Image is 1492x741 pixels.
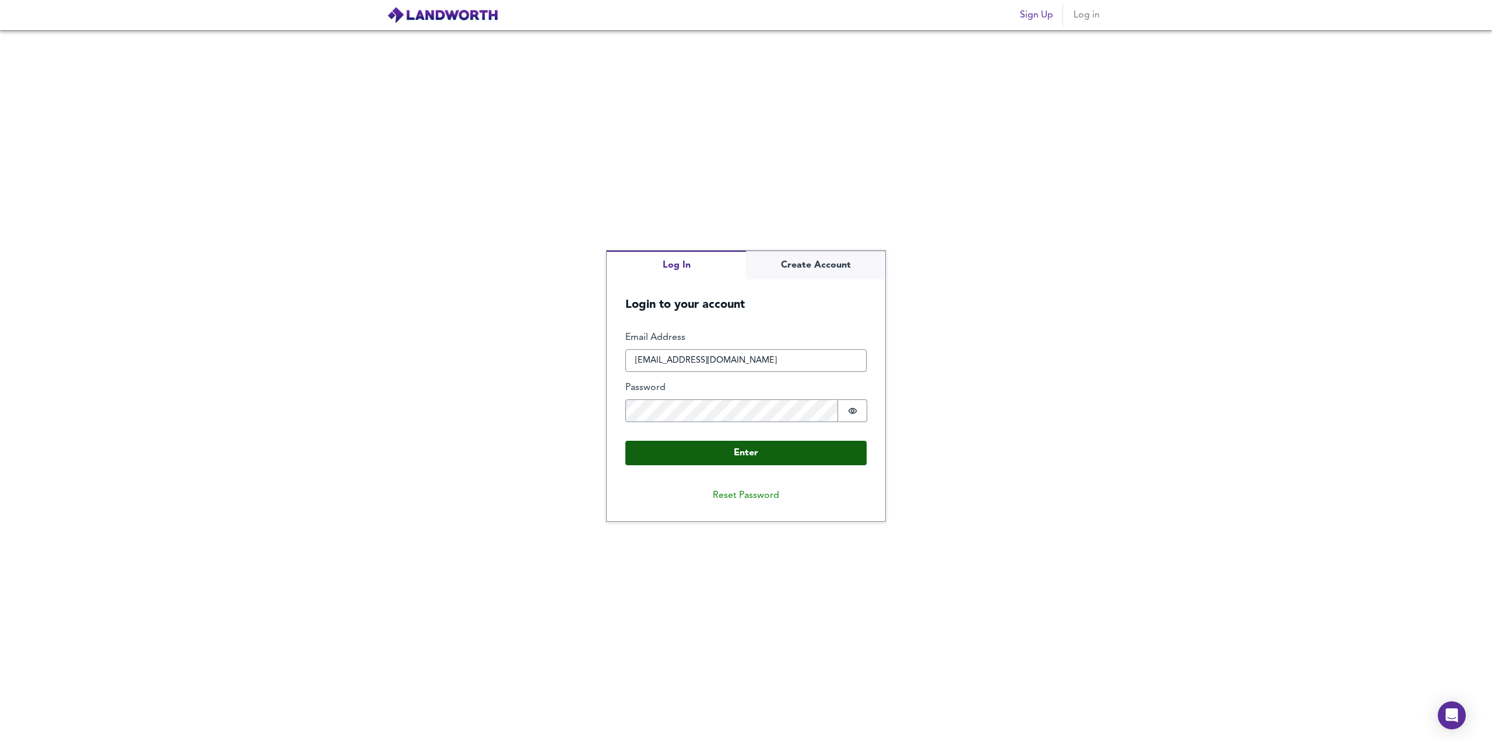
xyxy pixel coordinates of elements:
[746,251,885,279] button: Create Account
[1438,701,1466,729] div: Open Intercom Messenger
[625,331,867,345] label: Email Address
[625,349,867,373] input: e.g. joe@bloggs.com
[607,279,885,312] h5: Login to your account
[1068,3,1105,27] button: Log in
[625,381,867,395] label: Password
[1015,3,1058,27] button: Sign Up
[1020,7,1053,23] span: Sign Up
[838,399,867,422] button: Show password
[703,484,789,507] button: Reset Password
[387,6,498,24] img: logo
[607,251,746,279] button: Log In
[1072,7,1100,23] span: Log in
[625,441,867,465] button: Enter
